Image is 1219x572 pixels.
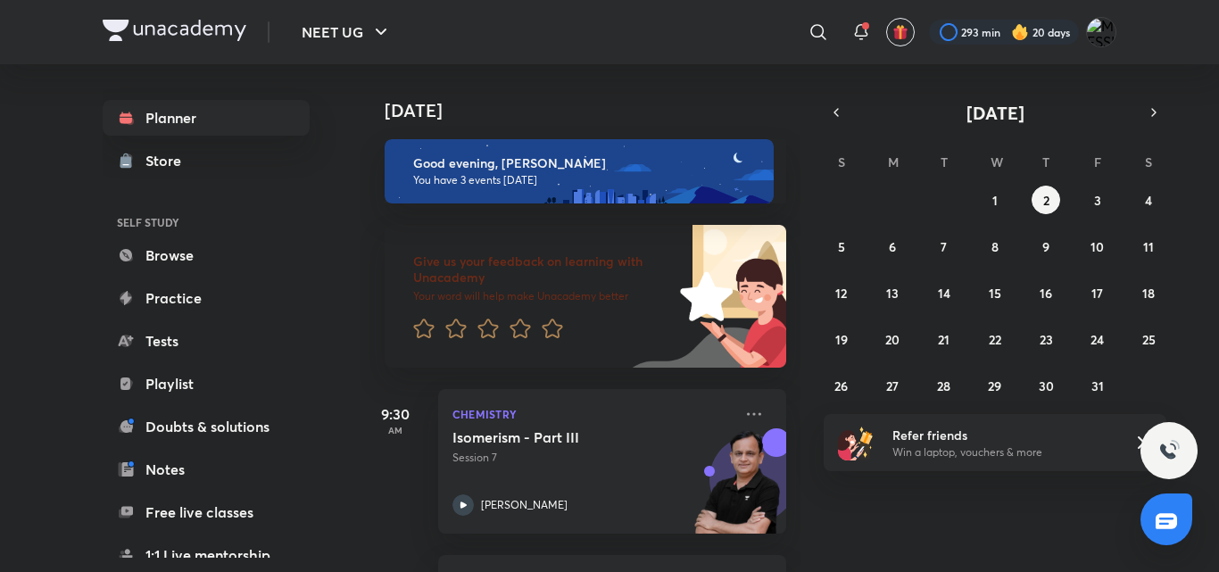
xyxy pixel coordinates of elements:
[103,20,246,41] img: Company Logo
[1145,192,1152,209] abbr: October 4, 2025
[981,232,1009,261] button: October 8, 2025
[886,377,899,394] abbr: October 27, 2025
[989,285,1001,302] abbr: October 15, 2025
[1134,278,1163,307] button: October 18, 2025
[930,371,958,400] button: October 28, 2025
[1090,331,1104,348] abbr: October 24, 2025
[103,366,310,402] a: Playlist
[103,207,310,237] h6: SELF STUDY
[1134,325,1163,353] button: October 25, 2025
[1011,23,1029,41] img: streak
[103,237,310,273] a: Browse
[1042,153,1049,170] abbr: Thursday
[1145,153,1152,170] abbr: Saturday
[966,101,1024,125] span: [DATE]
[827,325,856,353] button: October 19, 2025
[1040,331,1053,348] abbr: October 23, 2025
[878,325,907,353] button: October 20, 2025
[941,153,948,170] abbr: Tuesday
[1083,278,1112,307] button: October 17, 2025
[1083,371,1112,400] button: October 31, 2025
[1083,232,1112,261] button: October 10, 2025
[291,14,402,50] button: NEET UG
[886,285,899,302] abbr: October 13, 2025
[991,238,999,255] abbr: October 8, 2025
[1134,232,1163,261] button: October 11, 2025
[1083,186,1112,214] button: October 3, 2025
[981,278,1009,307] button: October 15, 2025
[981,186,1009,214] button: October 1, 2025
[145,150,192,171] div: Store
[930,325,958,353] button: October 21, 2025
[838,153,845,170] abbr: Sunday
[988,377,1001,394] abbr: October 29, 2025
[1094,192,1101,209] abbr: October 3, 2025
[1083,325,1112,353] button: October 24, 2025
[1091,285,1103,302] abbr: October 17, 2025
[413,155,758,171] h6: Good evening, [PERSON_NAME]
[360,403,431,425] h5: 9:30
[1032,325,1060,353] button: October 23, 2025
[452,403,733,425] p: Chemistry
[103,143,310,178] a: Store
[1134,186,1163,214] button: October 4, 2025
[938,331,949,348] abbr: October 21, 2025
[1032,186,1060,214] button: October 2, 2025
[991,153,1003,170] abbr: Wednesday
[989,331,1001,348] abbr: October 22, 2025
[385,100,804,121] h4: [DATE]
[1032,371,1060,400] button: October 30, 2025
[452,428,675,446] h5: Isomerism - Part III
[103,20,246,46] a: Company Logo
[619,225,786,368] img: feedback_image
[892,426,1112,444] h6: Refer friends
[360,425,431,435] p: AM
[1032,232,1060,261] button: October 9, 2025
[827,278,856,307] button: October 12, 2025
[888,153,899,170] abbr: Monday
[981,371,1009,400] button: October 29, 2025
[941,238,947,255] abbr: October 7, 2025
[835,331,848,348] abbr: October 19, 2025
[938,285,950,302] abbr: October 14, 2025
[1040,285,1052,302] abbr: October 16, 2025
[1091,377,1104,394] abbr: October 31, 2025
[992,192,998,209] abbr: October 1, 2025
[838,425,874,460] img: referral
[1039,377,1054,394] abbr: October 30, 2025
[981,325,1009,353] button: October 22, 2025
[1142,285,1155,302] abbr: October 18, 2025
[892,444,1112,460] p: Win a laptop, vouchers & more
[878,371,907,400] button: October 27, 2025
[849,100,1141,125] button: [DATE]
[413,253,674,286] h6: Give us your feedback on learning with Unacademy
[385,139,774,203] img: evening
[827,232,856,261] button: October 5, 2025
[103,494,310,530] a: Free live classes
[452,450,733,466] p: Session 7
[1094,153,1101,170] abbr: Friday
[103,323,310,359] a: Tests
[103,452,310,487] a: Notes
[688,428,786,551] img: unacademy
[481,497,568,513] p: [PERSON_NAME]
[886,18,915,46] button: avatar
[413,173,758,187] p: You have 3 events [DATE]
[892,24,908,40] img: avatar
[885,331,900,348] abbr: October 20, 2025
[1032,278,1060,307] button: October 16, 2025
[834,377,848,394] abbr: October 26, 2025
[930,278,958,307] button: October 14, 2025
[878,278,907,307] button: October 13, 2025
[1086,17,1116,47] img: MESSI
[930,232,958,261] button: October 7, 2025
[1143,238,1154,255] abbr: October 11, 2025
[413,289,674,303] p: Your word will help make Unacademy better
[1043,192,1049,209] abbr: October 2, 2025
[1042,238,1049,255] abbr: October 9, 2025
[103,280,310,316] a: Practice
[878,232,907,261] button: October 6, 2025
[838,238,845,255] abbr: October 5, 2025
[889,238,896,255] abbr: October 6, 2025
[835,285,847,302] abbr: October 12, 2025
